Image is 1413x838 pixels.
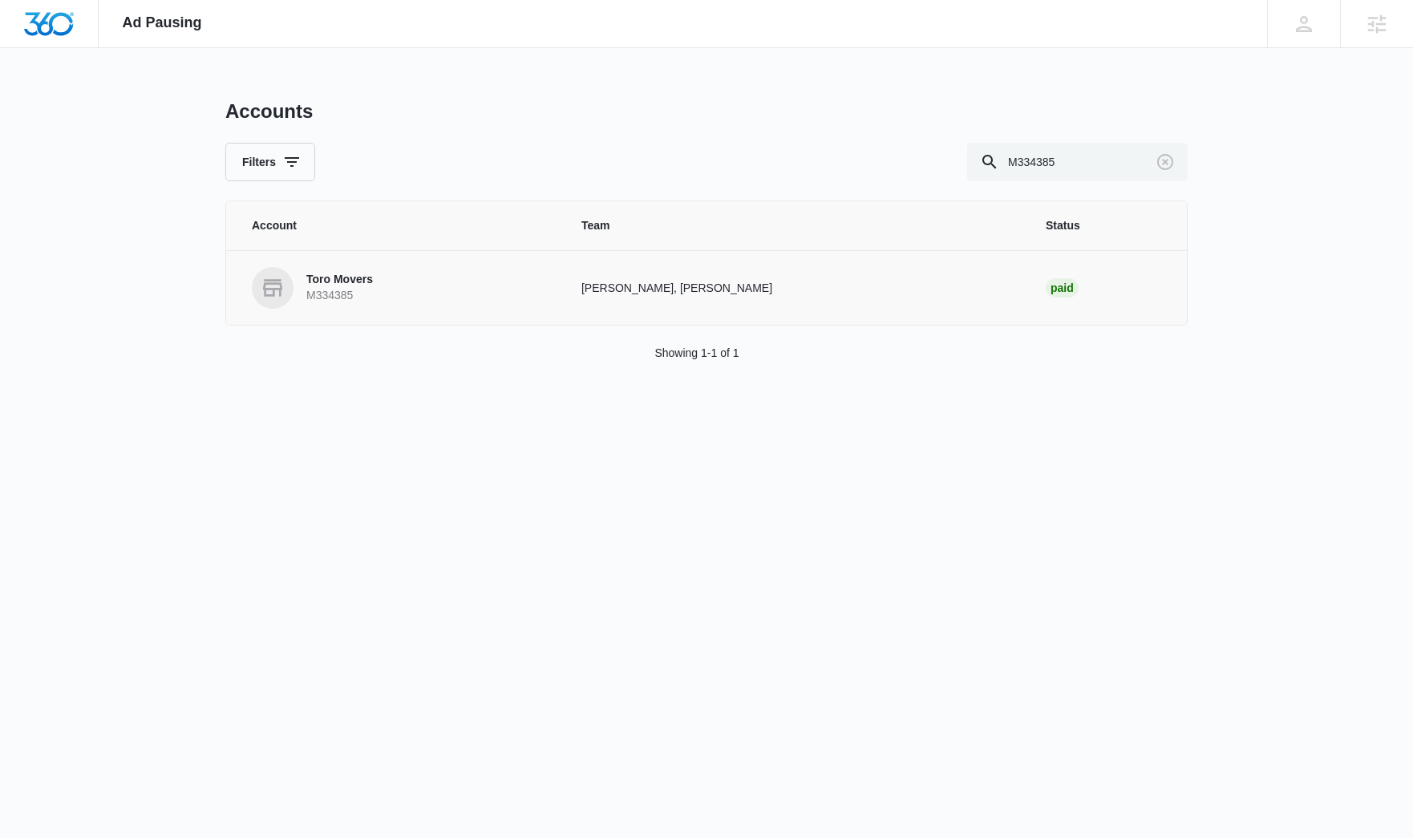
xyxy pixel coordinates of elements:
button: Clear [1152,149,1178,175]
p: M334385 [306,288,373,304]
p: [PERSON_NAME], [PERSON_NAME] [581,280,1007,297]
div: Paid [1046,278,1079,298]
span: Status [1046,217,1161,234]
span: Team [581,217,1007,234]
span: Account [252,217,543,234]
h1: Accounts [225,99,313,123]
a: Toro MoversM334385 [252,267,543,309]
input: Search By Account Number [967,143,1188,181]
p: Toro Movers [306,272,373,288]
p: Showing 1-1 of 1 [654,345,739,362]
span: Ad Pausing [123,14,202,31]
button: Filters [225,143,315,181]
